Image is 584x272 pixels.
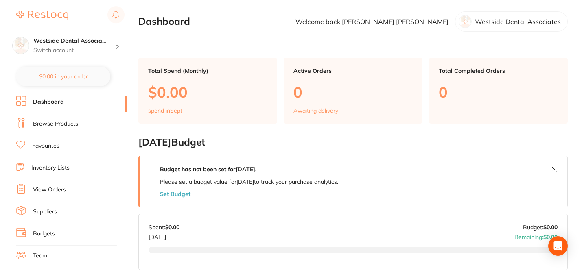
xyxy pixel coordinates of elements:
[33,208,57,216] a: Suppliers
[148,67,267,74] p: Total Spend (Monthly)
[33,98,64,106] a: Dashboard
[160,191,190,197] button: Set Budget
[33,46,116,54] p: Switch account
[138,58,277,124] a: Total Spend (Monthly)$0.00spend inSept
[165,224,179,231] strong: $0.00
[284,58,422,124] a: Active Orders0Awaiting delivery
[32,142,59,150] a: Favourites
[16,6,68,25] a: Restocq Logo
[33,120,78,128] a: Browse Products
[33,252,47,260] a: Team
[138,16,190,27] h2: Dashboard
[13,37,29,54] img: Westside Dental Associates
[543,224,558,231] strong: $0.00
[160,165,256,173] strong: Budget has not been set for [DATE] .
[523,224,558,231] p: Budget:
[439,67,558,74] p: Total Completed Orders
[475,18,561,25] p: Westside Dental Associates
[16,11,68,20] img: Restocq Logo
[293,67,413,74] p: Active Orders
[148,84,267,100] p: $0.00
[514,231,558,240] p: Remaining:
[543,233,558,241] strong: $0.00
[148,107,182,114] p: spend in Sept
[33,186,66,194] a: View Orders
[293,107,338,114] p: Awaiting delivery
[149,231,179,240] p: [DATE]
[429,58,568,124] a: Total Completed Orders0
[548,236,568,256] div: Open Intercom Messenger
[295,18,448,25] p: Welcome back, [PERSON_NAME] [PERSON_NAME]
[149,224,179,231] p: Spent:
[33,37,116,45] h4: Westside Dental Associates
[16,67,110,86] button: $0.00 in your order
[33,230,55,238] a: Budgets
[439,84,558,100] p: 0
[31,164,70,172] a: Inventory Lists
[160,178,338,185] p: Please set a budget value for [DATE] to track your purchase analytics.
[293,84,413,100] p: 0
[138,137,568,148] h2: [DATE] Budget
